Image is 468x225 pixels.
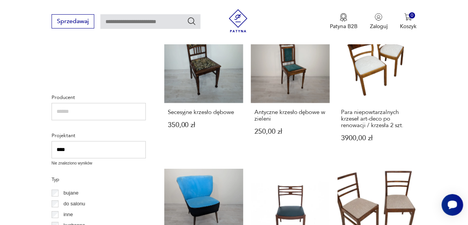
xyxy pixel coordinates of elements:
h3: Secesyjne krzesło dębowe [168,109,240,116]
a: Ikona medaluPatyna B2B [330,13,358,30]
button: 0Koszyk [400,13,416,30]
button: Patyna B2B [330,13,358,30]
p: 3900,00 zł [341,135,413,141]
a: Sprzedawaj [52,19,94,25]
img: Patyna - sklep z meblami i dekoracjami vintage [227,9,250,32]
button: Sprzedawaj [52,14,94,29]
a: Para niepowtarzalnych krzeseł art-deco po renowacji / krzesła 2 szt.Para niepowtarzalnych krzeseł... [338,24,416,156]
p: Patyna B2B [330,23,358,30]
p: 250,00 zł [254,128,326,135]
img: Ikona medalu [340,13,348,22]
img: Ikonka użytkownika [375,13,383,21]
p: bujane [64,189,79,197]
button: Szukaj [187,17,196,26]
p: Zaloguj [370,23,388,30]
p: Nie znaleziono wyników [52,160,146,166]
p: Projektant [52,131,146,140]
iframe: Smartsupp widget button [442,194,463,216]
a: Antyczne krzesło dębowe w zieleniAntyczne krzesło dębowe w zieleni250,00 zł [251,24,330,156]
h3: Antyczne krzesło dębowe w zieleni [254,109,326,122]
a: Secesyjne krzesło dęboweSecesyjne krzesło dębowe350,00 zł [164,24,243,156]
img: Ikona koszyka [404,13,412,21]
p: Producent [52,93,146,102]
p: do salonu [64,200,85,208]
p: Koszyk [400,23,416,30]
div: 0 [409,12,416,19]
button: Zaloguj [370,13,388,30]
p: inne [64,210,73,219]
p: 350,00 zł [168,122,240,128]
p: Typ [52,175,146,184]
h3: Para niepowtarzalnych krzeseł art-deco po renowacji / krzesła 2 szt. [341,109,413,129]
